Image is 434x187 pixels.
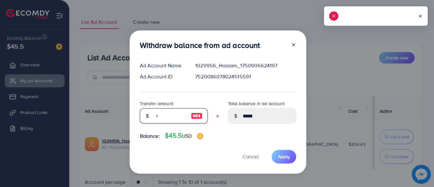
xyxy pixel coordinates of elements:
div: Ad Account Name [135,62,190,69]
div: 1029956_Hassam_1750906624197 [190,62,301,69]
label: Total balance in ad account [228,100,285,107]
span: Cancel [243,153,259,160]
div: 7520086078024515591 [190,73,301,80]
img: image [191,112,202,120]
img: image [197,133,203,139]
button: Cancel [235,150,267,164]
label: Transfer amount [140,100,173,107]
div: Ad Account ID [135,73,190,80]
span: USD [182,132,192,139]
button: Apply [272,150,296,164]
span: Balance: [140,132,160,140]
span: Apply [278,153,290,160]
h4: $45.5 [165,132,203,140]
h3: Withdraw balance from ad account [140,41,260,50]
